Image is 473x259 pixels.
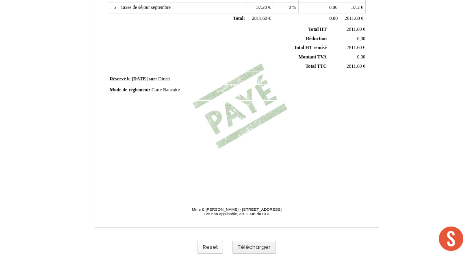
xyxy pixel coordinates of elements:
[308,27,327,32] span: Total HT
[330,16,338,21] span: 0.00
[110,87,150,93] span: Mode de règlement:
[347,64,362,69] span: 2811.60
[351,5,360,10] span: 37.2
[192,207,282,212] span: Mme & [PERSON_NAME] - [STREET_ADDRESS]
[306,64,327,69] span: Total TTC
[340,13,365,25] td: €
[347,27,362,32] span: 2811.60
[247,13,273,25] td: €
[158,76,170,82] span: Direct
[289,5,291,10] span: 0
[110,76,130,82] span: Réservé le
[197,241,223,254] button: Reset
[306,36,327,41] span: Réduction
[203,212,270,216] span: TVA non applicable, art. 293B du CGI.
[340,2,365,13] td: €
[132,76,148,82] span: [DATE]
[273,2,298,13] td: %
[233,16,245,21] span: Total:
[108,2,118,13] td: 5
[294,45,327,50] span: Total HT remisé
[120,5,170,10] span: Taxes de séjour septembre
[328,43,367,53] td: €
[232,241,276,254] button: Télécharger
[329,5,337,10] span: 0.00
[328,62,367,71] td: €
[149,76,157,82] span: sur:
[345,16,360,21] span: 2811.60
[357,36,365,41] span: 0,00
[328,25,367,34] td: €
[347,45,362,50] span: 2811.60
[357,54,365,60] span: 0.00
[252,16,267,21] span: 2811.60
[439,227,463,251] div: Ouvrir le chat
[247,2,273,13] td: €
[256,5,267,10] span: 37.20
[299,54,327,60] span: Montant TVA
[152,87,180,93] span: Carte Bancaire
